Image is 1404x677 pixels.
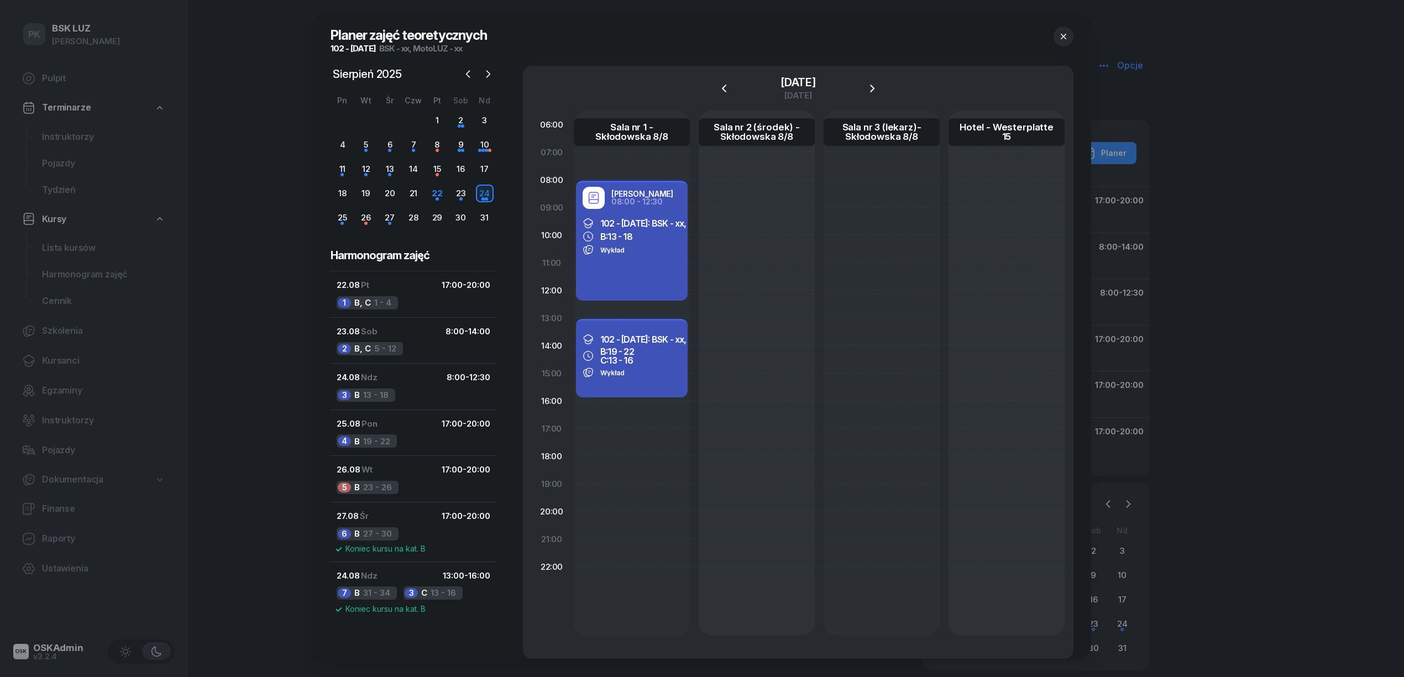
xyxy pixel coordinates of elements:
[337,511,359,521] span: 27.08
[476,136,494,154] div: 10
[354,527,360,541] span: B
[338,482,351,492] div: 5
[530,414,574,442] div: 17:00
[476,185,494,202] div: 24
[467,511,490,521] span: 20:00
[583,123,681,141] div: Sala nr 1 - Skłodowska 8/8
[530,525,574,553] div: 21:00
[428,209,446,227] div: 29
[600,347,634,356] div: B:
[832,123,931,141] div: Sala nr 3 (lekarz)- Skłodowska 8/8
[337,434,397,448] div: 19 - 22
[530,470,574,497] div: 19:00
[468,326,490,337] span: 14:00
[330,561,497,622] button: 24.08Ndz13:00-16:007B31 - 343C13 - 16Koniec kursu na kat. B
[530,332,574,359] div: 14:00
[447,372,465,382] span: 8:00
[330,317,497,364] button: 23.08Sob8:00-14:002B, C5 - 12
[949,118,1065,146] a: Hotel - Westerplatte 15
[467,280,490,290] span: 20:00
[338,588,351,598] div: 7
[600,246,625,254] span: Wykład
[600,369,625,377] span: Wykład
[442,278,490,292] div: -
[334,116,344,125] div: 28
[406,116,415,125] div: 31
[354,589,360,597] span: B
[337,280,360,290] span: 22.08
[530,442,574,470] div: 18:00
[405,209,422,227] div: 28
[608,355,632,366] span: 13 - 16
[357,160,375,178] div: 12
[337,372,360,382] span: 24.08
[530,249,574,276] div: 11:00
[442,463,490,477] div: -
[530,553,574,580] div: 22:00
[468,570,490,581] span: 16:00
[381,185,399,202] div: 20
[476,112,494,129] div: 3
[337,586,397,600] div: 31 - 34
[337,326,360,337] span: 23.08
[338,298,351,308] div: 1
[957,123,1056,141] div: Hotel - Westerplatte 15
[452,209,470,227] div: 30
[357,136,375,154] div: 5
[337,296,398,309] div: 1 - 4
[354,480,360,495] span: B
[361,280,369,290] span: Pt
[354,96,378,105] div: Wt
[333,209,351,227] div: 25
[447,370,490,385] div: -
[333,185,351,202] div: 18
[425,96,449,105] div: Pt
[530,359,574,387] div: 15:00
[337,418,360,429] span: 25.08
[354,342,371,356] span: B, C
[358,116,368,125] div: 29
[530,276,574,304] div: 12:00
[381,209,399,227] div: 27
[405,588,418,598] div: 3
[442,511,463,521] span: 17:00
[530,304,574,332] div: 13:00
[530,387,574,414] div: 16:00
[337,570,360,581] span: 24.08
[354,296,371,310] span: B, C
[428,112,446,129] div: 1
[345,545,426,553] span: Koniec kursu na kat. B
[337,527,399,540] div: 27 - 30
[378,96,402,105] div: Śr
[357,185,375,202] div: 19
[452,160,470,178] div: 16
[330,271,497,317] button: 22.08Pt17:00-20:001B, C1 - 4
[382,116,392,125] div: 30
[469,372,490,382] span: 12:30
[530,221,574,249] div: 10:00
[442,509,490,523] div: -
[362,464,373,475] span: Wt
[354,434,360,449] span: B
[530,138,574,166] div: 07:00
[446,326,464,337] span: 8:00
[708,123,806,141] div: Sala nr 2 (środek) - Skłodowska 8/8
[442,417,490,431] div: -
[331,246,496,264] h3: Harmonogram zajęć
[600,232,632,241] div: B:
[354,388,360,402] span: B
[824,118,940,146] a: Sala nr 3 (lekarz)- Skłodowska 8/8
[442,280,463,290] span: 17:00
[337,389,395,402] div: 13 - 18
[600,334,740,345] span: 102 - [DATE]: BSK - xx, MotoLUZ - xx
[361,570,378,581] span: Ndz
[473,96,496,105] div: Nd
[333,136,351,154] div: 4
[405,185,422,202] div: 21
[443,570,464,581] span: 13:00
[699,118,815,146] a: Sala nr 2 (środek) - Skłodowska 8/8
[443,569,490,583] div: -
[337,464,360,475] span: 26.08
[330,502,497,561] button: 27.08Śr17:00-20:006B27 - 30Koniec kursu na kat. B
[330,363,497,410] button: 24.08Ndz8:00-12:303B13 - 18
